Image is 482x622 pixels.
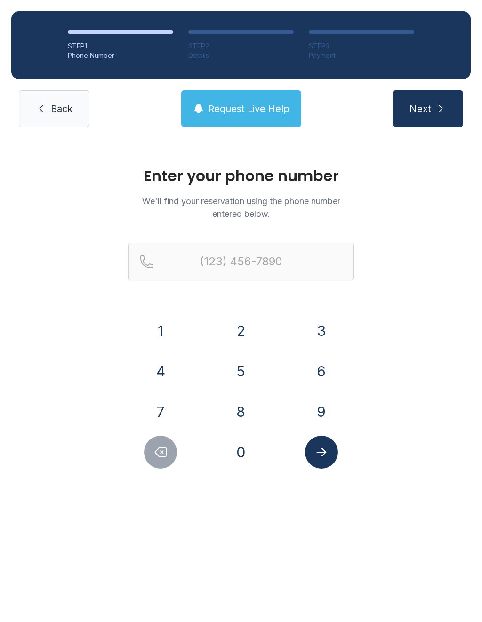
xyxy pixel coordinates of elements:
[305,395,338,428] button: 9
[309,41,414,51] div: STEP 3
[144,395,177,428] button: 7
[305,314,338,347] button: 3
[410,102,431,115] span: Next
[128,243,354,280] input: Reservation phone number
[208,102,289,115] span: Request Live Help
[225,314,257,347] button: 2
[128,195,354,220] p: We'll find your reservation using the phone number entered below.
[309,51,414,60] div: Payment
[225,436,257,469] button: 0
[188,41,294,51] div: STEP 2
[188,51,294,60] div: Details
[68,41,173,51] div: STEP 1
[305,436,338,469] button: Submit lookup form
[225,395,257,428] button: 8
[225,355,257,388] button: 5
[305,355,338,388] button: 6
[144,436,177,469] button: Delete number
[68,51,173,60] div: Phone Number
[51,102,72,115] span: Back
[128,168,354,183] h1: Enter your phone number
[144,314,177,347] button: 1
[144,355,177,388] button: 4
